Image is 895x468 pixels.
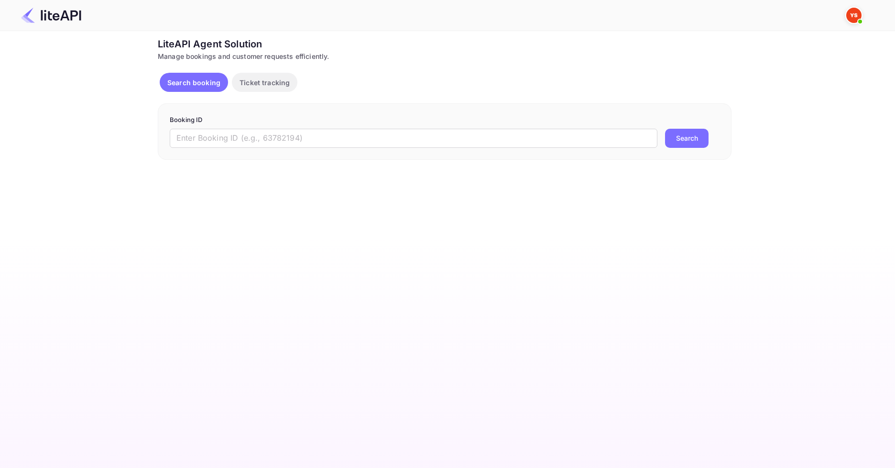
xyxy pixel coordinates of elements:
p: Search booking [167,78,220,88]
img: LiteAPI Logo [21,8,81,23]
button: Search [665,129,709,148]
img: Yandex Support [846,8,862,23]
input: Enter Booking ID (e.g., 63782194) [170,129,657,148]
p: Booking ID [170,115,720,125]
p: Ticket tracking [240,78,290,88]
div: LiteAPI Agent Solution [158,37,731,51]
div: Manage bookings and customer requests efficiently. [158,51,731,61]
